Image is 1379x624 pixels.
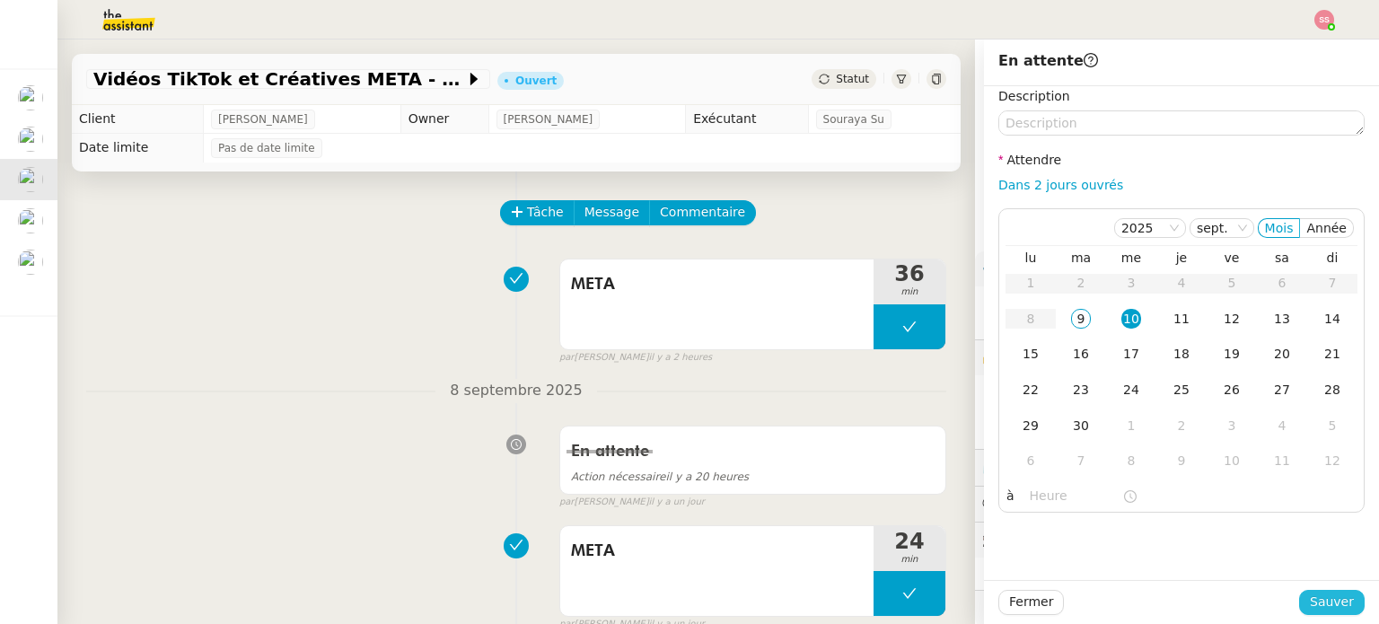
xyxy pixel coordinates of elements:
[1222,380,1242,400] div: 26
[1121,416,1141,435] div: 1
[975,251,1379,286] div: ⚙️Procédures
[1021,344,1041,364] div: 15
[18,208,43,233] img: users%2FW4OQjB9BRtYK2an7yusO0WsYLsD3%2Favatar%2F28027066-518b-424c-8476-65f2e549ac29
[1257,337,1307,373] td: 20/09/2025
[975,523,1379,558] div: 🕵️Autres demandes en cours 1
[400,105,488,134] td: Owner
[1299,590,1365,615] button: Sauver
[982,532,1207,547] span: 🕵️
[1121,344,1141,364] div: 17
[1272,416,1292,435] div: 4
[571,444,649,460] span: En attente
[1071,344,1091,364] div: 16
[874,552,945,567] span: min
[1172,344,1191,364] div: 18
[1106,302,1156,338] td: 10/09/2025
[1322,380,1342,400] div: 28
[1257,250,1307,266] th: sam.
[218,110,308,128] span: [PERSON_NAME]
[18,167,43,192] img: users%2FCk7ZD5ubFNWivK6gJdIkoi2SB5d2%2Favatar%2F3f84dbb7-4157-4842-a987-fca65a8b7a9a
[500,200,575,225] button: Tâche
[998,52,1098,69] span: En attente
[1272,344,1292,364] div: 20
[527,202,564,223] span: Tâche
[1207,337,1257,373] td: 19/09/2025
[1257,444,1307,479] td: 11/10/2025
[1156,444,1207,479] td: 09/10/2025
[1207,409,1257,444] td: 03/10/2025
[649,200,756,225] button: Commentaire
[975,340,1379,375] div: 🔐Données client
[72,105,203,134] td: Client
[1106,250,1156,266] th: mer.
[504,110,593,128] span: [PERSON_NAME]
[1121,380,1141,400] div: 24
[1272,309,1292,329] div: 13
[1021,451,1041,470] div: 6
[1306,221,1347,235] span: Année
[1172,451,1191,470] div: 9
[1322,344,1342,364] div: 21
[1056,409,1106,444] td: 30/09/2025
[1006,250,1056,266] th: lun.
[72,134,203,163] td: Date limite
[559,350,575,365] span: par
[559,495,705,510] small: [PERSON_NAME]
[571,470,666,483] span: Action nécessaire
[1009,592,1053,612] span: Fermer
[1006,373,1056,409] td: 22/09/2025
[1030,486,1122,506] input: Heure
[559,350,712,365] small: [PERSON_NAME]
[1222,416,1242,435] div: 3
[1056,302,1106,338] td: 09/09/2025
[1257,373,1307,409] td: 27/09/2025
[998,89,1070,103] label: Description
[1106,444,1156,479] td: 08/10/2025
[1071,451,1091,470] div: 7
[1056,444,1106,479] td: 07/10/2025
[1272,451,1292,470] div: 11
[1207,302,1257,338] td: 12/09/2025
[1071,380,1091,400] div: 23
[874,285,945,300] span: min
[836,73,869,85] span: Statut
[1172,380,1191,400] div: 25
[18,250,43,275] img: users%2FW4OQjB9BRtYK2an7yusO0WsYLsD3%2Favatar%2F28027066-518b-424c-8476-65f2e549ac29
[559,495,575,510] span: par
[1222,451,1242,470] div: 10
[975,487,1379,522] div: 💬Commentaires
[975,450,1379,485] div: ⏲️Tâches 171:03
[1222,309,1242,329] div: 12
[18,85,43,110] img: users%2FW4OQjB9BRtYK2an7yusO0WsYLsD3%2Favatar%2F28027066-518b-424c-8476-65f2e549ac29
[435,379,596,403] span: 8 septembre 2025
[571,271,863,298] span: META
[874,531,945,552] span: 24
[18,127,43,152] img: users%2FW4OQjB9BRtYK2an7yusO0WsYLsD3%2Favatar%2F28027066-518b-424c-8476-65f2e549ac29
[649,495,705,510] span: il y a un jour
[93,70,465,88] span: Vidéos TikTok et Créatives META - septembre 2025
[982,347,1099,368] span: 🔐
[1197,219,1247,237] nz-select-item: sept.
[1172,309,1191,329] div: 11
[1257,409,1307,444] td: 04/10/2025
[1121,309,1141,329] div: 10
[1056,373,1106,409] td: 23/09/2025
[574,200,650,225] button: Message
[1021,416,1041,435] div: 29
[1156,373,1207,409] td: 25/09/2025
[1307,250,1357,266] th: dim.
[1106,409,1156,444] td: 01/10/2025
[1056,337,1106,373] td: 16/09/2025
[1222,344,1242,364] div: 19
[1314,10,1334,30] img: svg
[874,263,945,285] span: 36
[1156,250,1207,266] th: jeu.
[218,139,315,157] span: Pas de date limite
[1272,380,1292,400] div: 27
[686,105,808,134] td: Exécutant
[1172,416,1191,435] div: 2
[1156,337,1207,373] td: 18/09/2025
[1006,486,1014,506] span: à
[982,601,1038,615] span: 🧴
[571,538,863,565] span: META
